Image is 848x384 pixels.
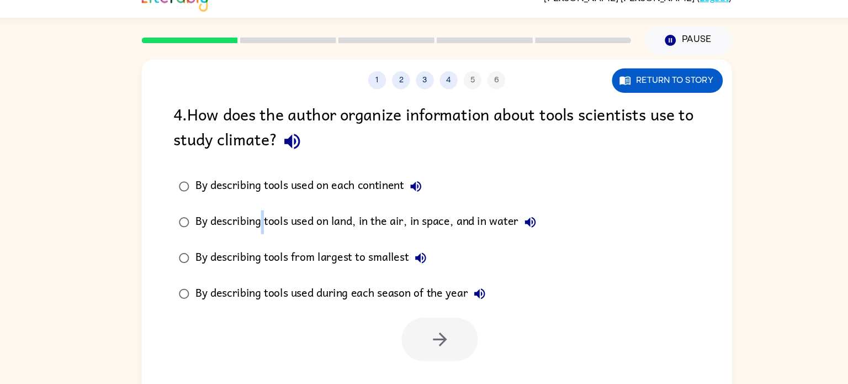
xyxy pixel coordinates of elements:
img: Literably [151,4,212,29]
div: By describing tools from largest to smallest [200,246,420,268]
div: By describing tools used on land, in the air, in space, and in water [200,213,522,235]
div: By describing tools used on each continent [200,180,416,202]
button: Return to story [586,81,689,104]
div: By describing tools used during each season of the year [200,279,475,301]
button: By describing tools used on each continent [394,180,416,202]
button: 3 [405,84,421,101]
a: Logout [667,10,695,20]
button: Pause [617,43,697,68]
span: [PERSON_NAME] [PERSON_NAME] [523,10,665,20]
div: ( ) [523,10,697,20]
button: 4 [427,84,443,101]
button: By describing tools used on land, in the air, in space, and in water [500,213,522,235]
div: 4 . How does the author organize information about tools scientists use to study climate? [180,112,668,163]
button: 1 [361,84,377,101]
button: 2 [383,84,399,101]
button: By describing tools from largest to smallest [398,246,420,268]
button: By describing tools used during each season of the year [453,279,475,301]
